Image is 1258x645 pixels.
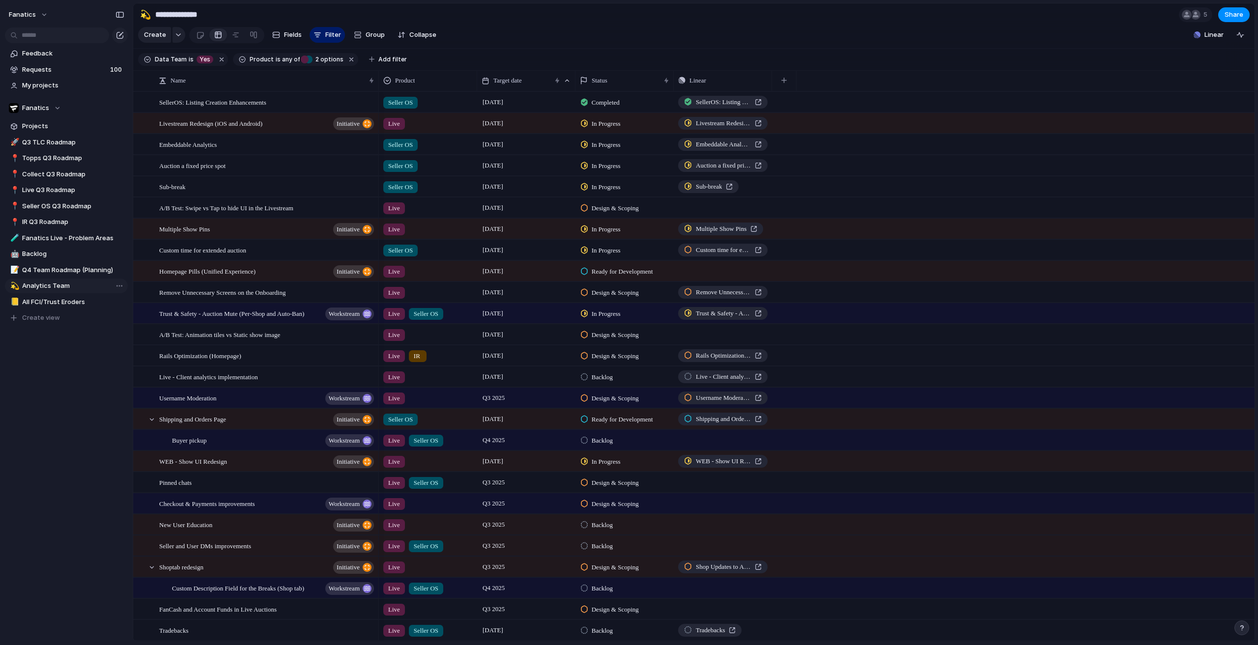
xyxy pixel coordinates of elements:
button: Filter [310,27,345,43]
a: 🧪Fanatics Live - Problem Areas [5,231,128,246]
span: Design & Scoping [592,499,639,509]
span: Shoptab redesign [159,561,203,572]
span: Live Q3 Roadmap [22,185,124,195]
span: WEB - Show UI Redesign [159,455,227,467]
span: Tradebacks [696,625,725,635]
button: Linear [1190,28,1228,42]
span: initiative [337,561,360,574]
span: workstream [329,392,360,405]
span: Seller OS [414,541,438,551]
button: Create view [5,310,128,325]
span: IR Q3 Roadmap [22,217,124,227]
button: isany of [274,54,302,65]
button: 📍 [9,185,19,195]
span: Filter [325,30,341,40]
span: Q3 2025 [480,540,507,552]
span: Create view [22,313,60,323]
button: initiative [333,413,374,426]
a: 🤖Backlog [5,247,128,261]
span: Seller OS [388,140,413,150]
span: Ready for Development [592,415,653,424]
span: Q3 2025 [480,561,507,573]
button: 📍 [9,201,19,211]
span: Trust & Safety - Auction Mute (Per-Shop and Auto-Ban) [696,308,751,318]
span: [DATE] [480,181,506,193]
span: WEB - Show UI Redesign [696,456,751,466]
span: Tradebacks [159,624,188,636]
div: 💫 [10,280,17,292]
span: Live [388,267,400,277]
span: In Progress [592,161,621,171]
span: Remove Unnecessary Screens on the Onboarding [159,286,286,298]
a: 📝Q4 Team Roadmap (Planning) [5,263,128,278]
div: 🚀Q3 TLC Roadmap [5,135,128,150]
span: [DATE] [480,244,506,256]
a: 📍Collect Q3 Roadmap [5,167,128,182]
span: Target date [493,76,522,85]
span: Username Moderation [159,392,217,403]
span: [DATE] [480,624,506,636]
a: Live - Client analytics implementation [678,370,768,383]
span: Data Team [155,55,187,64]
a: Custom time for extended auction [678,244,768,256]
span: 2 [313,56,320,63]
span: Username Moderation [696,393,751,403]
span: Q4 2025 [480,582,507,594]
span: Design & Scoping [592,605,639,615]
span: Shipping and Orders Page [159,413,226,424]
span: is [189,55,194,64]
a: 📍Live Q3 Roadmap [5,183,128,197]
span: Ready for Development [592,267,653,277]
span: Custom time for extended auction [159,244,246,255]
button: is [187,54,196,65]
span: Embeddable Analytics [159,139,217,150]
button: Share [1218,7,1250,22]
span: Design & Scoping [592,288,639,298]
span: In Progress [592,457,621,467]
span: Seller OS [414,309,438,319]
button: 💫 [9,281,19,291]
span: Backlog [22,249,124,259]
button: Fanatics [5,101,128,115]
span: 100 [110,65,124,75]
span: Live - Client analytics implementation [159,371,258,382]
button: workstream [325,434,374,447]
a: Shipping and Orders Page [678,413,768,425]
a: Auction a fixed price spot [678,159,768,172]
a: Livestream Redesign (iOS and Android) [678,117,768,130]
span: In Progress [592,182,621,192]
span: Product [250,55,274,64]
span: Feedback [22,49,124,58]
a: Requests100 [5,62,128,77]
button: Collapse [394,27,440,43]
span: Fields [284,30,302,40]
span: Multiple Show Pins [159,223,210,234]
span: initiative [337,539,360,553]
span: workstream [329,497,360,511]
span: [DATE] [480,117,506,129]
button: 🚀 [9,138,19,147]
span: Custom Description Field for the Breaks (Shop tab) [172,582,304,593]
span: Shop Updates to Account for SellerOS Listing Creation [696,562,751,572]
a: Projects [5,119,128,134]
a: My projects [5,78,128,93]
span: [DATE] [480,160,506,171]
button: 📒 [9,297,19,307]
span: Homepage Pills (Unified Experience) [159,265,256,277]
span: Live [388,436,400,446]
span: Live [388,203,400,213]
div: 📝 [10,264,17,276]
span: Checkout & Payments improvements [159,498,255,509]
span: Live [388,119,400,129]
button: Create [138,27,171,43]
span: Backlog [592,584,613,593]
span: Name [171,76,186,85]
span: Live [388,626,400,636]
div: 🚀 [10,137,17,148]
span: Requests [22,65,107,75]
span: In Progress [592,140,621,150]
